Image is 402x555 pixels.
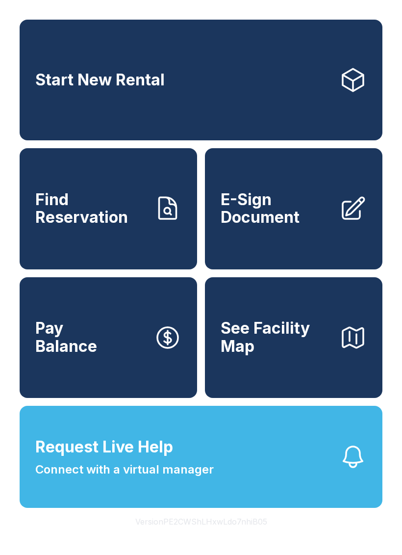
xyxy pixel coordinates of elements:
span: See Facility Map [221,319,331,355]
span: Connect with a virtual manager [35,461,214,478]
span: Start New Rental [35,71,165,89]
a: Find Reservation [20,148,197,269]
span: Request Live Help [35,435,173,459]
button: See Facility Map [205,277,382,398]
span: Pay Balance [35,319,97,355]
button: Request Live HelpConnect with a virtual manager [20,406,382,508]
span: Find Reservation [35,191,146,227]
a: Start New Rental [20,20,382,140]
span: E-Sign Document [221,191,331,227]
button: VersionPE2CWShLHxwLdo7nhiB05 [127,508,275,535]
a: PayBalance [20,277,197,398]
a: E-Sign Document [205,148,382,269]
